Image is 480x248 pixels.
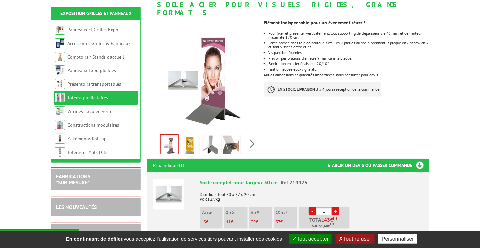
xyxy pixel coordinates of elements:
span: 43 [201,219,206,225]
strong: EN STOCK, LIVRAISON 3 à 4 jours [278,87,334,92]
img: 214425_214426_socle_complet_acier_visuels_rigides_grands_formats_3.jpg [244,136,260,156]
p: € [226,220,248,224]
a: Totems publicitaires [67,95,108,101]
span: vous acceptez l'utilisation de services tiers pouvant installer des cookies [63,236,285,242]
sup: TTC [330,222,335,226]
sup: HT [333,216,338,221]
img: Présentoirs transportables [55,79,65,89]
li: Finition laquée époxy gris alu. [269,67,429,71]
a: Vitrines Expo en verre [67,108,112,114]
img: Kakémonos Roll-up [55,134,65,144]
div: Autres dimensions et quantités importantes, nous consulter pour devis [264,17,434,103]
p: Dim. hors-tout 30 x 37 x 20 cm Poids 2,9kg [200,188,423,202]
img: totems_publicitaires_214425.jpg [147,20,259,132]
img: Panneaux et Grilles Expo [55,25,65,35]
li: Vis papillon fournies. [269,51,429,55]
span: Réf.214425 [281,179,307,186]
span: 51,60 [319,223,328,229]
li: Fabrication en acier épaisseur 20/10° [269,62,429,66]
img: Vitrines Expo en verre [55,106,65,116]
a: Panneaux Expo pliables [67,67,116,73]
a: Présentoirs transportables [67,81,121,87]
li: Partie cachée dans le pied hauteur 9 cm. Les 2 parties du socle prennent la plaque en « sandwich ... [269,41,429,49]
img: 214425_214426_socle_complet_acier_visuels_rigides_grands_formats_2.jpg [223,136,239,156]
span: € [330,217,333,222]
img: Totems et Mâts LCD [55,147,65,157]
p: L'unité [201,210,223,215]
a: Kakémonos Roll-up [67,136,107,142]
span: 43 [324,217,330,222]
a: Panneaux et Grilles Expo [67,27,118,33]
span: 41 [226,219,231,225]
li: Pour fixer et présenter verticalement, tout support rigide d’épaisseur 5 à 40 mm, et de hauteur m... [269,31,429,39]
li: Prévoir perforations diamètre 9 mm dans la plaque. [269,56,429,60]
img: 214425_214426_socle_complet_acier_visuels_rigides_grands_formats.jpg [182,136,198,156]
a: Comptoirs / Stands d'accueil [67,54,124,60]
h3: Etablir un devis ou passer commande [328,159,429,172]
p: Total [301,217,350,229]
a: Totems et Mâts LCD [67,149,107,155]
a: Constructions modulaires [67,122,119,128]
img: Socle complet pour largeur 30 cm [153,179,184,210]
img: totems_publicitaires_214425.jpg [161,135,178,156]
p: € [276,220,297,224]
p: 2 à 5 [226,210,248,215]
a: Accessoires Grilles & Panneaux [67,40,131,46]
button: Personnaliser (fenêtre modale) [378,234,417,244]
button: Tout accepter [289,234,332,244]
p: € [201,220,223,224]
div: Socle complet pour largeur 30 cm - [200,179,423,186]
button: Tout refuser [336,234,375,244]
p: 6 à 9 [251,210,272,215]
a: - [309,207,316,215]
img: Constructions modulaires [55,120,65,130]
span: 37 [276,219,280,225]
img: Comptoirs / Stands d'accueil [55,52,65,62]
span: Soit € [312,223,335,229]
img: Accessoires Grilles & Panneaux [55,38,65,48]
a: Exposition Grilles et Panneaux [60,10,132,16]
img: Totems publicitaires [55,93,65,103]
a: FABRICATIONS"Sur Mesure" [56,173,90,186]
span: 39 [251,219,256,225]
p: Prix indiqué HT [153,159,185,172]
span: Next [249,138,256,149]
strong: Elément indispensable pour un événement réussi! [264,20,365,26]
p: à réception de la commande [264,82,381,97]
img: Panneaux Expo pliables [55,65,65,75]
img: 214425_214426_socle_complet_acier_visuels_rigides_grands_formats_1.jpg [203,136,218,156]
p: € [251,220,272,224]
a: + [332,207,339,215]
p: 10 et + [276,210,297,215]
